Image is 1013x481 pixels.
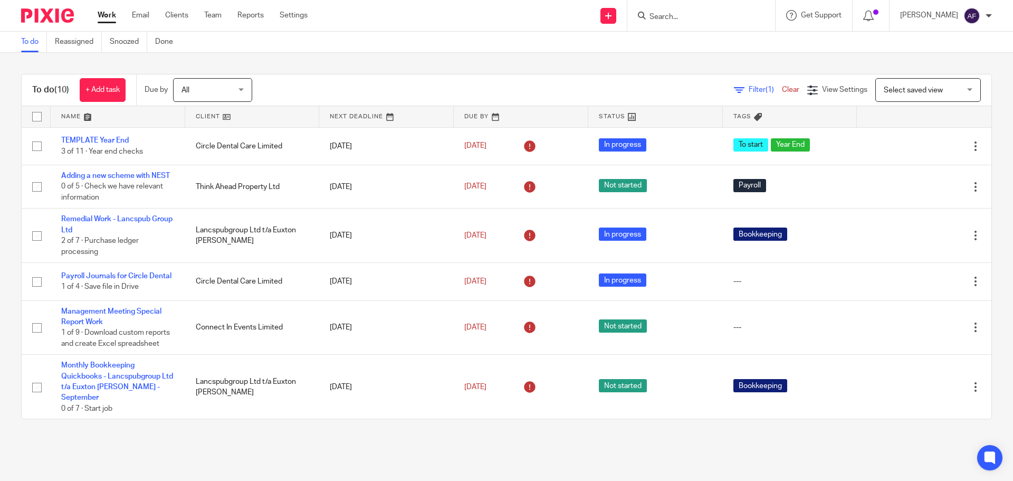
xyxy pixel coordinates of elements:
a: Remedial Work - Lancspub Group Ltd [61,215,173,233]
span: Payroll [733,179,766,192]
span: 0 of 7 · Start job [61,405,112,412]
div: --- [733,322,847,333]
td: Lancspubgroup Ltd t/a Euxton [PERSON_NAME] [185,209,320,263]
span: All [181,87,189,94]
a: Management Meeting Special Report Work [61,308,161,326]
span: Filter [749,86,782,93]
span: [DATE] [464,143,486,150]
a: Clear [782,86,799,93]
a: Snoozed [110,32,147,52]
span: 0 of 5 · Check we have relevant information [61,183,163,202]
span: [DATE] [464,324,486,331]
td: [DATE] [319,127,454,165]
td: Circle Dental Care Limited [185,127,320,165]
td: [DATE] [319,263,454,300]
span: Not started [599,379,647,392]
span: (1) [766,86,774,93]
span: [DATE] [464,278,486,285]
a: Team [204,10,222,21]
a: + Add task [80,78,126,102]
span: In progress [599,228,646,241]
span: In progress [599,273,646,287]
span: Year End [771,138,810,152]
span: Bookkeeping [733,379,787,392]
td: Connect In Events Limited [185,300,320,355]
a: Monthly Bookkeeping Quickbooks - Lancspubgroup Ltd t/a Euxton [PERSON_NAME] - September [61,362,173,401]
span: 1 of 4 · Save file in Drive [61,284,139,291]
span: 3 of 11 · Year end checks [61,148,143,155]
h1: To do [32,84,69,96]
span: [DATE] [464,183,486,190]
span: Not started [599,179,647,192]
a: Work [98,10,116,21]
div: --- [733,276,847,287]
span: View Settings [822,86,867,93]
a: Settings [280,10,308,21]
a: TEMPLATE Year End [61,137,129,144]
span: Bookkeeping [733,228,787,241]
img: Pixie [21,8,74,23]
span: 2 of 7 · Purchase ledger processing [61,237,139,256]
p: Due by [145,84,168,95]
a: Clients [165,10,188,21]
td: [DATE] [319,209,454,263]
span: Tags [733,114,751,119]
a: Adding a new scheme with NEST [61,172,170,180]
a: Reports [237,10,264,21]
a: Done [155,32,181,52]
td: [DATE] [319,165,454,208]
a: To do [21,32,47,52]
input: Search [648,13,743,22]
span: [DATE] [464,232,486,239]
span: To start [733,138,768,152]
a: Payroll Journals for Circle Dental [61,272,171,280]
a: Email [132,10,149,21]
td: Circle Dental Care Limited [185,263,320,300]
span: (10) [54,86,69,94]
span: Select saved view [884,87,943,94]
span: Get Support [801,12,842,19]
td: Think Ahead Property Ltd [185,165,320,208]
a: Reassigned [55,32,102,52]
td: [DATE] [319,355,454,420]
span: [DATE] [464,383,486,391]
span: Not started [599,319,647,333]
span: In progress [599,138,646,152]
p: [PERSON_NAME] [900,10,958,21]
img: svg%3E [963,7,980,24]
td: Lancspubgroup Ltd t/a Euxton [PERSON_NAME] [185,355,320,420]
span: 1 of 9 · Download custom reports and create Excel spreadsheet [61,329,170,347]
td: [DATE] [319,300,454,355]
